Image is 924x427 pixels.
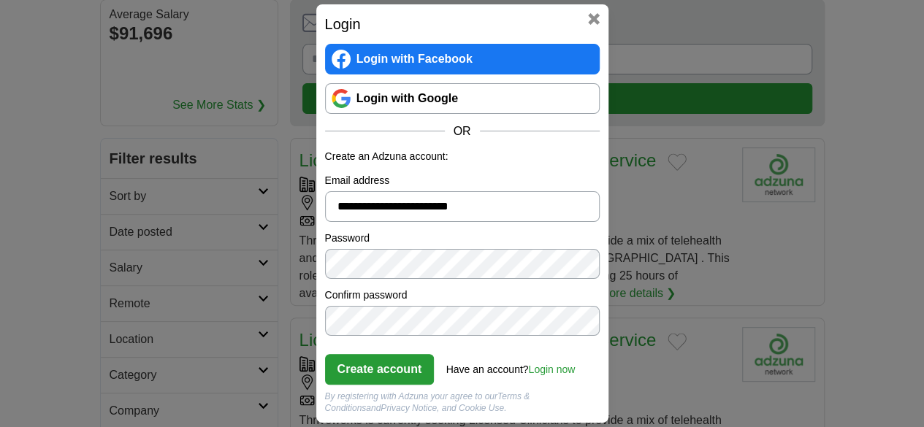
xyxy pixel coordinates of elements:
[325,13,600,35] h2: Login
[325,288,600,303] label: Confirm password
[445,123,480,140] span: OR
[325,83,600,114] a: Login with Google
[325,44,600,74] a: Login with Facebook
[325,391,530,413] a: Terms & Conditions
[325,231,600,246] label: Password
[325,149,600,164] p: Create an Adzuna account:
[446,353,576,377] div: Have an account?
[325,173,600,188] label: Email address
[325,354,435,385] button: Create account
[325,391,600,414] div: By registering with Adzuna your agree to our and , and Cookie Use.
[528,363,575,375] a: Login now
[381,403,437,413] a: Privacy Notice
